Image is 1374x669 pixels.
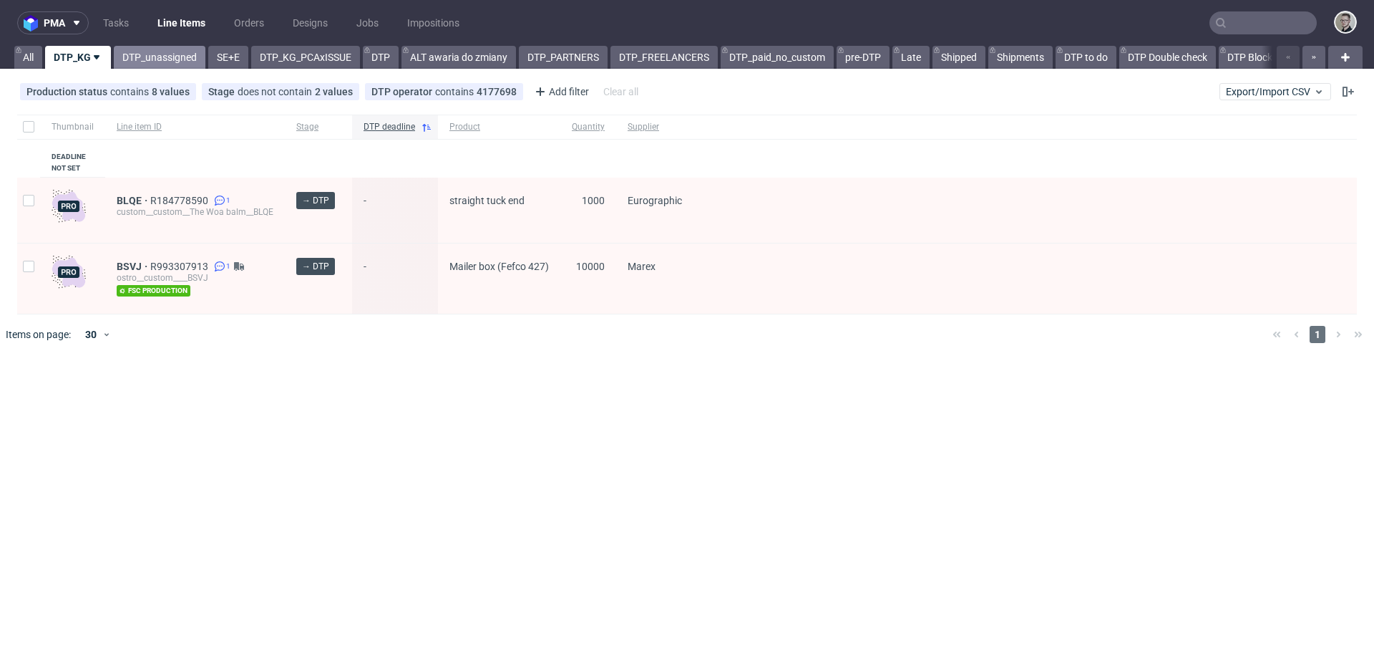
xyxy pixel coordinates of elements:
span: - [364,261,427,297]
button: pma [17,11,89,34]
div: 2 values [315,86,353,97]
span: contains [435,86,477,97]
a: pre-DTP [837,46,890,69]
img: logo [24,15,44,32]
span: Export/Import CSV [1226,86,1325,97]
span: pma [44,18,65,28]
span: → DTP [302,260,329,273]
a: BLQE [117,195,150,206]
span: 1 [226,195,230,206]
span: 1 [1310,326,1325,343]
a: Shipments [988,46,1053,69]
a: Late [892,46,930,69]
a: Shipped [932,46,985,69]
div: custom__custom__The Woa balm__BLQE [117,206,273,218]
span: straight tuck end [449,195,525,206]
a: DTP to do [1056,46,1116,69]
a: DTP_KG [45,46,111,69]
span: 10000 [576,261,605,272]
div: 4177698 [477,86,517,97]
span: does not contain [238,86,315,97]
a: Line Items [149,11,214,34]
span: DTP deadline [364,121,415,133]
div: Deadline not set [52,151,94,174]
a: R184778590 [150,195,211,206]
span: Line item ID [117,121,273,133]
span: Eurographic [628,195,682,206]
span: contains [110,86,152,97]
a: All [14,46,42,69]
span: Stage [296,121,341,133]
span: → DTP [302,194,329,207]
span: DTP operator [371,86,435,97]
a: SE+E [208,46,248,69]
a: DTP_paid_no_custom [721,46,834,69]
span: Production status [26,86,110,97]
span: fsc production [117,285,190,297]
a: DTP_FREELANCERS [610,46,718,69]
a: DTP_unassigned [114,46,205,69]
span: Supplier [628,121,682,133]
a: DTP_PARTNERS [519,46,608,69]
a: DTP Blocked [1219,46,1292,69]
a: ALT awaria do zmiany [401,46,516,69]
a: Impositions [399,11,468,34]
a: DTP Double check [1119,46,1216,69]
span: 1000 [582,195,605,206]
div: ostro__custom____BSVJ [117,272,273,284]
div: Clear all [600,82,641,102]
a: R993307913 [150,261,211,272]
img: pro-icon.017ec5509f39f3e742e3.png [52,255,86,289]
a: Designs [284,11,336,34]
span: Mailer box (Fefco 427) [449,261,549,272]
span: Items on page: [6,327,71,342]
a: BSVJ [117,261,150,272]
a: 1 [211,261,230,272]
a: Jobs [348,11,387,34]
div: 30 [77,324,102,345]
img: Krystian Gaza [1335,12,1355,32]
span: Marex [628,261,656,272]
span: Product [449,121,549,133]
button: Export/Import CSV [1219,83,1331,100]
img: pro-icon.017ec5509f39f3e742e3.png [52,189,86,223]
span: Stage [208,86,238,97]
a: DTP [363,46,399,69]
span: 1 [226,261,230,272]
span: Quantity [572,121,605,133]
span: Thumbnail [52,121,94,133]
div: 8 values [152,86,190,97]
div: Add filter [529,80,592,103]
a: 1 [211,195,230,206]
a: DTP_KG_PCAxISSUE [251,46,360,69]
span: - [364,195,427,226]
a: Orders [225,11,273,34]
a: Tasks [94,11,137,34]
